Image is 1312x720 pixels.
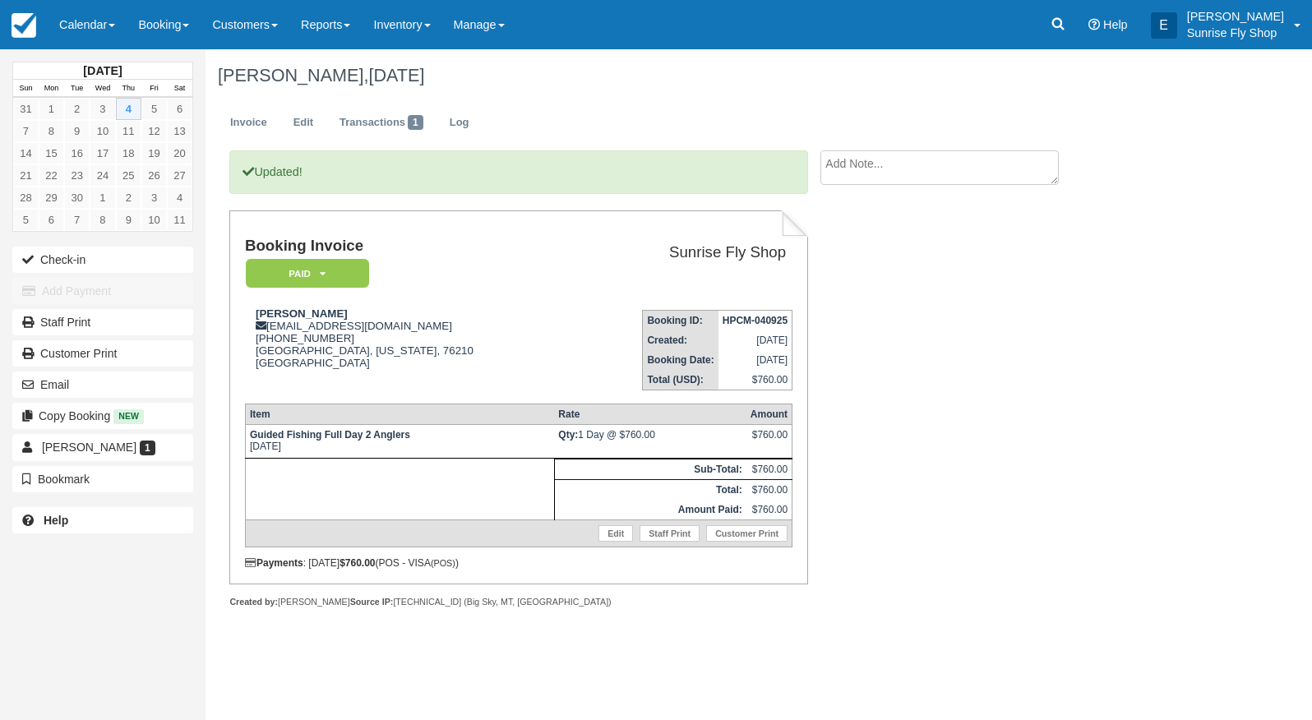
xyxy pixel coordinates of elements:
span: [DATE] [368,65,424,85]
a: 17 [90,142,115,164]
div: : [DATE] (POS - VISA ) [245,557,792,569]
th: Sub-Total: [554,459,746,479]
a: 2 [116,187,141,209]
th: Sat [167,80,192,98]
th: Amount [746,404,792,424]
th: Thu [116,80,141,98]
a: 31 [13,98,39,120]
p: Updated! [229,150,807,194]
a: 6 [39,209,64,231]
a: 25 [116,164,141,187]
small: (POS) [431,558,455,568]
th: Booking Date: [643,350,718,370]
em: Paid [246,259,369,288]
td: $760.00 [746,459,792,479]
th: Created: [643,330,718,350]
a: 3 [141,187,167,209]
strong: [PERSON_NAME] [256,307,348,320]
a: 13 [167,120,192,142]
p: Sunrise Fly Shop [1187,25,1284,41]
i: Help [1088,19,1100,30]
a: 4 [116,98,141,120]
th: Mon [39,80,64,98]
strong: Qty [558,429,578,441]
a: Invoice [218,107,279,139]
td: 1 Day @ $760.00 [554,424,746,458]
span: Help [1103,18,1128,31]
b: Help [44,514,68,527]
h2: Sunrise Fly Shop [582,244,786,261]
a: 27 [167,164,192,187]
button: Add Payment [12,278,193,304]
a: 3 [90,98,115,120]
a: 22 [39,164,64,187]
img: checkfront-main-nav-mini-logo.png [12,13,36,38]
a: 14 [13,142,39,164]
a: 21 [13,164,39,187]
a: 20 [167,142,192,164]
a: 30 [64,187,90,209]
a: 15 [39,142,64,164]
th: Fri [141,80,167,98]
td: $760.00 [746,479,792,500]
strong: $760.00 [340,557,375,569]
div: E [1151,12,1177,39]
th: Sun [13,80,39,98]
a: Edit [281,107,326,139]
strong: Source IP: [350,597,394,607]
td: [DATE] [718,330,792,350]
strong: HPCM-040925 [723,315,788,326]
a: 29 [39,187,64,209]
th: Item [245,404,554,424]
th: Wed [90,80,115,98]
span: [PERSON_NAME] [42,441,136,454]
a: 6 [167,98,192,120]
th: Tue [64,80,90,98]
a: Help [12,507,193,533]
strong: Created by: [229,597,278,607]
span: 1 [140,441,155,455]
a: 5 [13,209,39,231]
a: 12 [141,120,167,142]
a: 7 [13,120,39,142]
div: [PERSON_NAME] [TECHNICAL_ID] (Big Sky, MT, [GEOGRAPHIC_DATA]) [229,596,807,608]
a: 8 [90,209,115,231]
a: 16 [64,142,90,164]
a: Edit [598,525,633,542]
td: [DATE] [245,424,554,458]
span: New [113,409,144,423]
button: Check-in [12,247,193,273]
th: Total (USD): [643,370,718,390]
a: Customer Print [706,525,788,542]
th: Rate [554,404,746,424]
a: 10 [141,209,167,231]
a: Customer Print [12,340,193,367]
strong: Guided Fishing Full Day 2 Anglers [250,429,410,441]
a: 24 [90,164,115,187]
a: 18 [116,142,141,164]
h1: Booking Invoice [245,238,575,255]
a: 1 [90,187,115,209]
a: Paid [245,258,363,288]
button: Email [12,372,193,398]
a: 2 [64,98,90,120]
span: 1 [408,115,423,130]
a: Staff Print [12,309,193,335]
a: Log [437,107,482,139]
button: Bookmark [12,466,193,492]
a: 26 [141,164,167,187]
th: Amount Paid: [554,500,746,520]
td: [DATE] [718,350,792,370]
button: Copy Booking New [12,403,193,429]
a: 19 [141,142,167,164]
a: 23 [64,164,90,187]
a: 5 [141,98,167,120]
a: Staff Print [640,525,700,542]
a: 11 [116,120,141,142]
strong: Payments [245,557,303,569]
a: 1 [39,98,64,120]
h1: [PERSON_NAME], [218,66,1177,85]
strong: [DATE] [83,64,122,77]
a: Transactions1 [327,107,436,139]
a: 11 [167,209,192,231]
